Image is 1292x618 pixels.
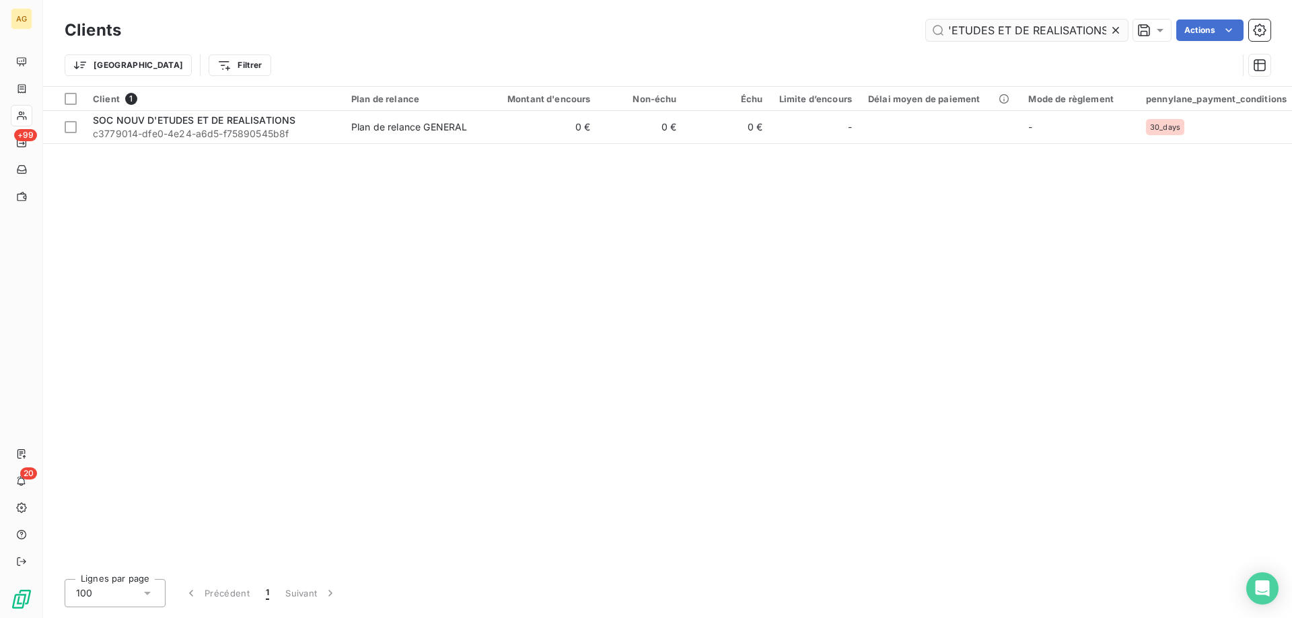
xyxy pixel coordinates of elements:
div: AG [11,8,32,30]
span: SOC NOUV D'ETUDES ET DE REALISATIONS [93,114,295,126]
img: Logo LeanPay [11,588,32,610]
span: 30_days [1150,123,1180,131]
button: Précédent [176,579,258,607]
button: Suivant [277,579,345,607]
span: - [848,120,852,134]
div: Open Intercom Messenger [1246,572,1279,605]
span: - [1028,121,1032,132]
span: 1 [266,586,269,600]
span: c3779014-dfe0-4e24-a6d5-f75890545b8f [93,127,335,141]
td: 0 € [483,111,599,143]
span: +99 [14,129,37,141]
h3: Clients [65,18,121,42]
span: 20 [20,467,37,479]
span: 1 [125,93,137,105]
span: Client [93,93,120,104]
div: Délai moyen de paiement [868,93,1012,104]
button: [GEOGRAPHIC_DATA] [65,54,192,76]
div: Montant d'encours [491,93,591,104]
div: Échu [693,93,763,104]
button: Filtrer [209,54,271,76]
input: Rechercher [926,20,1128,41]
td: 0 € [685,111,771,143]
div: Mode de règlement [1028,93,1130,104]
div: Plan de relance [351,93,475,104]
div: Non-échu [607,93,677,104]
span: 100 [76,586,92,600]
div: Limite d’encours [779,93,852,104]
button: Actions [1176,20,1244,41]
div: Plan de relance GENERAL [351,120,467,134]
button: 1 [258,579,277,607]
td: 0 € [599,111,685,143]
